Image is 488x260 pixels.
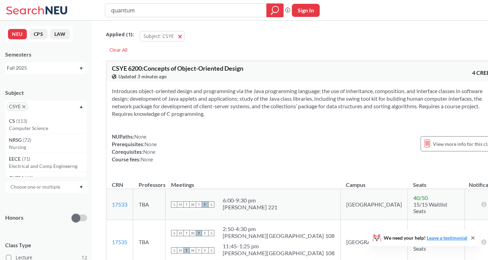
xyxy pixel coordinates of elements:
button: Subject: CSYE [140,31,185,41]
div: Fall 2025 [7,64,79,72]
span: S [208,201,214,208]
td: TBA [133,189,166,220]
p: Honors [5,214,23,222]
span: CSYEX to remove pill [7,102,28,111]
p: Computer Science [9,125,87,132]
button: NEU [8,29,27,39]
span: None [141,156,153,162]
div: CRN [112,181,123,189]
span: S [208,230,214,236]
span: M [177,201,183,208]
div: Semesters [5,51,87,58]
span: None [134,133,147,140]
span: F [202,230,208,236]
span: None [145,141,157,147]
span: T [196,201,202,208]
svg: Dropdown arrow [79,186,83,189]
span: ( 71 ) [22,156,30,162]
span: F [202,201,208,208]
div: Fall 2025Dropdown arrow [5,62,87,73]
div: Subject [5,89,87,97]
span: M [177,230,183,236]
span: We need your help! [384,236,467,240]
span: CHEM [9,174,25,182]
button: Sign In [292,4,320,17]
input: Choose one or multiple [7,183,65,191]
svg: Dropdown arrow [79,106,83,108]
div: 6:00 - 9:30 pm [223,197,277,204]
span: S [171,201,177,208]
div: NUPaths: Prerequisites: Corequisites: Course fees: [112,133,157,163]
span: Class Type [5,241,87,249]
td: [GEOGRAPHIC_DATA] [340,189,407,220]
span: W [190,247,196,253]
th: Campus [340,174,407,189]
div: magnifying glass [266,3,284,17]
span: T [196,247,202,253]
button: LAW [50,29,70,39]
svg: Dropdown arrow [79,67,83,70]
span: Updated 3 minutes ago [118,73,167,80]
a: Leave a testimonial [427,235,467,241]
span: 15/15 Waitlist Seats [413,201,447,214]
input: Class, professor, course number, "phrase" [110,4,262,16]
div: CSYEX to remove pillDropdown arrowCS(113)Computer ScienceNRSG(72)NursingEECE(71)Electrical and Co... [5,101,87,115]
span: T [183,247,190,253]
p: Electrical and Comp Engineerng [9,163,87,170]
div: 2:50 - 4:30 pm [223,226,335,232]
span: Subject: CSYE [144,33,174,39]
a: 17533 [112,201,127,208]
span: F [202,247,208,253]
span: T [196,230,202,236]
span: T [183,201,190,208]
svg: X to remove pill [22,105,25,108]
span: ( 113 ) [16,118,27,124]
span: CSYE 6200 : Concepts of Object-Oriented Design [112,64,243,72]
button: CPS [30,29,47,39]
th: Professors [133,174,166,189]
span: ( 69 ) [25,175,33,181]
span: M [177,247,183,253]
p: Nursing [9,144,87,151]
span: CS [9,117,16,125]
div: [PERSON_NAME][GEOGRAPHIC_DATA] 108 [223,232,335,239]
div: [PERSON_NAME] 221 [223,204,277,211]
svg: magnifying glass [271,6,279,15]
span: W [190,230,196,236]
div: 11:45 - 1:25 pm [223,243,335,250]
div: [PERSON_NAME][GEOGRAPHIC_DATA] 108 [223,250,335,257]
span: EECE [9,155,22,163]
span: Applied ( 1 ): [106,31,134,38]
span: W [190,201,196,208]
th: Meetings [166,174,341,189]
span: 40 / 50 [413,194,428,201]
span: S [208,247,214,253]
div: Dropdown arrow [5,181,87,193]
span: None [143,149,156,155]
span: S [171,230,177,236]
th: Seats [407,174,465,189]
span: T [183,230,190,236]
span: ( 72 ) [23,137,31,143]
a: 17535 [112,239,127,245]
span: NRSG [9,136,23,144]
div: Clear All [106,45,131,55]
span: S [171,247,177,253]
